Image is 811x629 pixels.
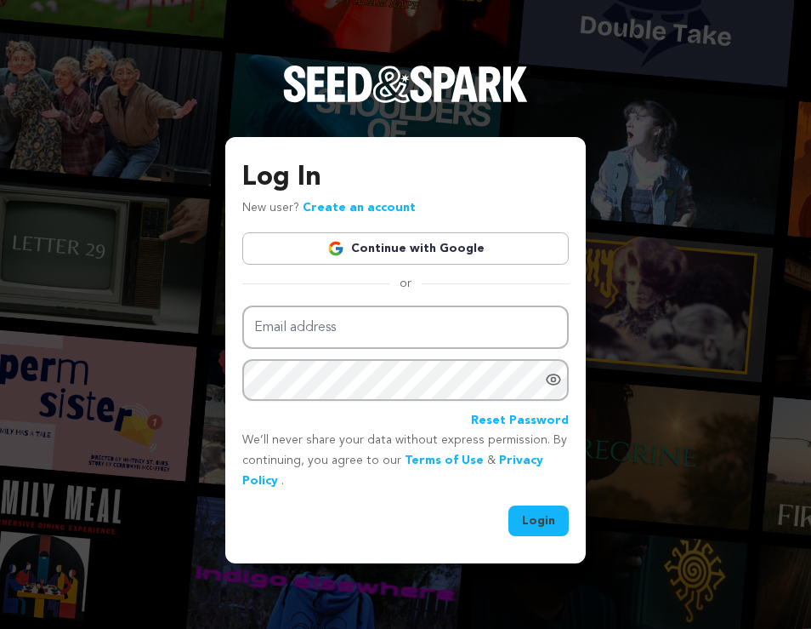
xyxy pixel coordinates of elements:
input: Email address [242,306,569,349]
h3: Log In [242,157,569,198]
p: New user? [242,198,416,219]
a: Terms of Use [405,455,484,466]
a: Seed&Spark Homepage [283,66,528,137]
p: We’ll never share your data without express permission. By continuing, you agree to our & . [242,431,569,491]
a: Show password as plain text. Warning: this will display your password on the screen. [545,371,562,388]
button: Login [508,506,569,536]
span: or [389,275,422,292]
a: Create an account [303,202,416,214]
a: Continue with Google [242,232,569,265]
img: Seed&Spark Logo [283,66,528,103]
a: Reset Password [471,411,569,432]
img: Google logo [327,240,344,257]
